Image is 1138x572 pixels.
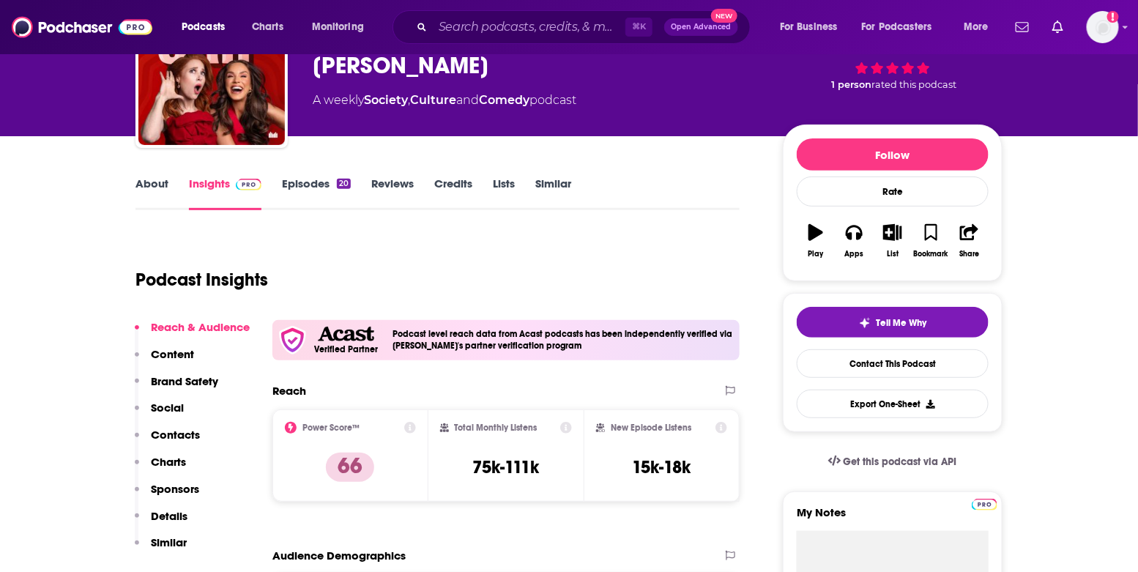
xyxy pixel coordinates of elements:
button: Similar [135,535,187,562]
span: Get this podcast via API [844,456,957,468]
button: open menu [302,15,383,39]
a: Credits [434,177,472,210]
h1: Podcast Insights [135,269,268,291]
button: Details [135,509,187,536]
a: Society [364,93,408,107]
span: , [408,93,410,107]
div: 20 [337,179,351,189]
div: Apps [845,250,864,259]
p: Brand Safety [151,374,218,388]
button: Sponsors [135,482,199,509]
button: Brand Safety [135,374,218,401]
p: 66 [326,453,374,482]
button: Share [951,215,989,267]
span: 1 person [831,79,871,90]
p: Similar [151,535,187,549]
h2: New Episode Listens [611,423,691,433]
span: More [964,17,989,37]
img: Podchaser Pro [972,499,997,510]
button: Bookmark [912,215,950,267]
a: About [135,177,168,210]
svg: Add a profile image [1107,11,1119,23]
span: New [711,9,737,23]
div: Share [959,250,979,259]
p: Social [151,401,184,415]
p: Content [151,347,194,361]
div: Search podcasts, credits, & more... [406,10,765,44]
p: Details [151,509,187,523]
button: tell me why sparkleTell Me Why [797,307,989,338]
span: and [456,93,479,107]
h4: Podcast level reach data from Acast podcasts has been independently verified via [PERSON_NAME]'s ... [393,329,734,351]
img: Podchaser Pro [236,179,261,190]
button: List [874,215,912,267]
span: Logged in as podimatt [1087,11,1119,43]
h5: Verified Partner [314,345,378,354]
h2: Reach [272,384,306,398]
h2: Power Score™ [302,423,360,433]
button: open menu [171,15,244,39]
button: Export One-Sheet [797,390,989,418]
div: Play [808,250,824,259]
img: verfied icon [278,326,307,354]
span: Monitoring [312,17,364,37]
h2: Audience Demographics [272,549,406,562]
span: For Business [780,17,838,37]
button: Social [135,401,184,428]
button: Apps [835,215,873,267]
button: open menu [852,15,953,39]
a: Charts [242,15,292,39]
span: Charts [252,17,283,37]
a: Lists [493,177,515,210]
img: tell me why sparkle [859,317,871,329]
p: Contacts [151,428,200,442]
a: InsightsPodchaser Pro [189,177,261,210]
div: A weekly podcast [313,92,576,109]
a: Show notifications dropdown [1046,15,1069,40]
a: Show notifications dropdown [1010,15,1035,40]
h2: Total Monthly Listens [455,423,538,433]
a: Comedy [479,93,529,107]
a: Culture [410,93,456,107]
button: Content [135,347,194,374]
button: Open AdvancedNew [664,18,738,36]
span: ⌘ K [625,18,652,37]
span: Podcasts [182,17,225,37]
img: Acast [318,327,373,342]
div: Rate [797,177,989,207]
button: Contacts [135,428,200,455]
h3: 75k-111k [472,456,539,478]
a: Episodes20 [282,177,351,210]
label: My Notes [797,505,989,531]
span: For Podcasters [862,17,932,37]
div: List [887,250,899,259]
div: Bookmark [914,250,948,259]
span: Tell Me Why [877,317,927,329]
a: Get this podcast via API [817,444,969,480]
a: Contact This Podcast [797,349,989,378]
a: Similar [535,177,571,210]
img: User Profile [1087,11,1119,43]
h3: 15k-18k [633,456,691,478]
p: Charts [151,455,186,469]
button: Show profile menu [1087,11,1119,43]
button: open menu [953,15,1007,39]
a: Pro website [972,497,997,510]
button: open menu [770,15,856,39]
span: rated this podcast [871,79,956,90]
p: Sponsors [151,482,199,496]
span: Open Advanced [671,23,732,31]
a: Reviews [371,177,414,210]
button: Play [797,215,835,267]
button: Charts [135,455,186,482]
img: Podchaser - Follow, Share and Rate Podcasts [12,13,152,41]
button: Reach & Audience [135,320,250,347]
input: Search podcasts, credits, & more... [433,15,625,39]
button: Follow [797,138,989,171]
p: Reach & Audience [151,320,250,334]
div: verified Badge66 1 personrated this podcast [783,9,1003,100]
